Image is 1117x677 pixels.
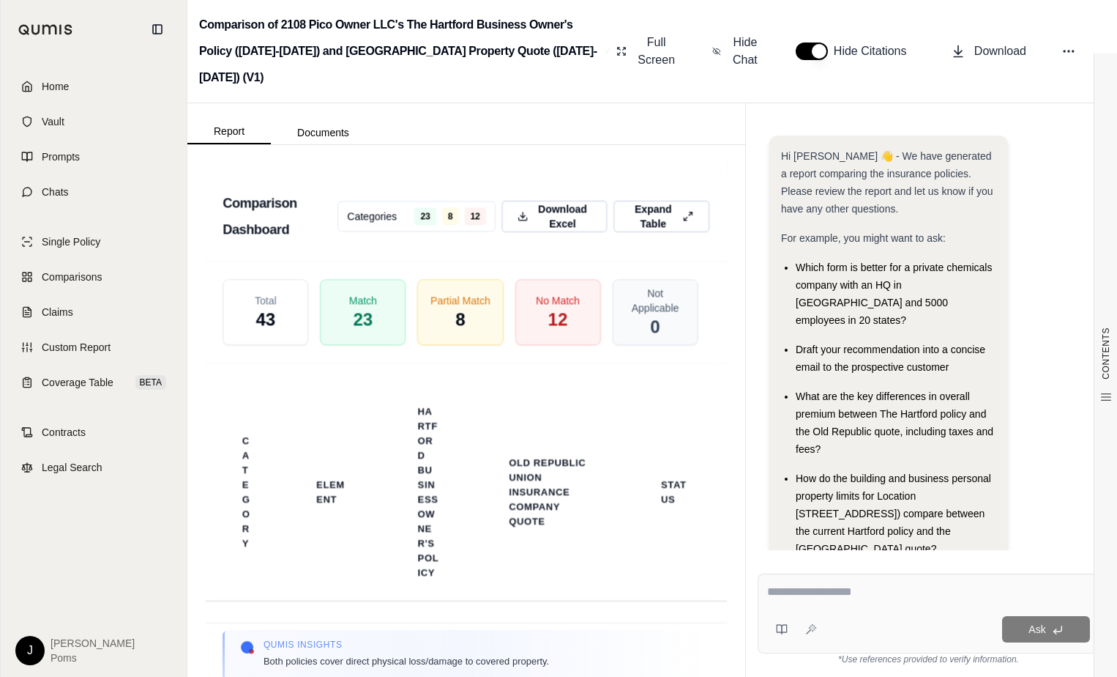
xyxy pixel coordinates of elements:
[610,28,683,75] button: Full Screen
[42,234,100,249] span: Single Policy
[630,202,677,232] span: Expand Table
[264,654,549,669] span: Both policies cover direct physical loss/damage to covered property.
[187,119,271,144] button: Report
[536,293,580,308] span: No Match
[42,185,69,199] span: Chats
[1002,616,1090,643] button: Ask
[635,34,677,69] span: Full Screen
[442,208,459,226] span: 8
[10,331,178,363] a: Custom Report
[834,42,916,60] span: Hide Citations
[347,210,397,224] span: Categories
[223,190,337,243] h3: Comparison Dashboard
[10,416,178,448] a: Contracts
[146,18,169,41] button: Collapse sidebar
[415,208,436,226] span: 23
[10,451,178,484] a: Legal Search
[1028,624,1045,635] span: Ask
[945,37,1032,66] button: Download
[256,308,276,331] span: 43
[42,114,64,129] span: Vault
[548,308,568,331] span: 12
[42,425,86,440] span: Contracts
[758,654,1099,665] div: *Use references provided to verify information.
[42,340,111,355] span: Custom Report
[10,261,178,293] a: Comparisons
[613,201,710,233] button: Expand Table
[796,262,992,326] span: Which form is better for a private chemicals company with an HQ in [GEOGRAPHIC_DATA] and 5000 emp...
[255,293,277,308] span: Total
[349,293,377,308] span: Match
[534,202,591,232] span: Download Excel
[225,425,268,560] th: Category
[781,232,946,244] span: For example, you might want to ask:
[781,150,993,215] span: Hi [PERSON_NAME] 👋 - We have generated a report comparing the insurance policies. Please review t...
[42,79,69,94] span: Home
[18,24,73,35] img: Qumis Logo
[199,12,599,91] h2: Comparison of 2108 Pico Owner LLC's The Hartford Business Owner's Policy ([DATE]-[DATE]) and [GEO...
[10,106,178,138] a: Vault
[796,473,991,555] span: How do the building and business personal property limits for Location [STREET_ADDRESS]) compare ...
[42,149,80,164] span: Prompts
[337,201,495,232] button: Categories23812
[10,176,178,208] a: Chats
[240,640,255,655] img: Qumis
[10,70,178,103] a: Home
[501,201,608,233] button: Download Excel
[706,28,766,75] button: Hide Chat
[643,469,704,516] th: Status
[271,121,376,144] button: Documents
[974,42,1026,60] span: Download
[10,366,178,399] a: Coverage TableBETA
[730,34,761,69] span: Hide Chat
[51,636,135,651] span: [PERSON_NAME]
[400,396,457,589] th: Hartford Business Owner's Policy
[430,293,490,308] span: Partial Match
[455,308,465,331] span: 8
[650,315,660,338] span: 0
[10,141,178,173] a: Prompts
[796,391,993,455] span: What are the key differences in overall premium between The Hartford policy and the Old Republic ...
[299,469,365,516] th: Element
[491,447,608,538] th: Old Republic Union Insurance Company Quote
[42,375,113,390] span: Coverage Table
[264,639,549,651] span: Qumis INSIGHTS
[625,286,686,315] span: Not Applicable
[354,308,373,331] span: 23
[42,305,73,319] span: Claims
[1100,328,1112,380] span: CONTENTS
[10,296,178,328] a: Claims
[135,375,166,390] span: BETA
[10,226,178,258] a: Single Policy
[796,344,985,373] span: Draft your recommendation into a concise email to the prospective customer
[42,270,102,284] span: Comparisons
[465,208,486,226] span: 12
[42,460,102,475] span: Legal Search
[51,651,135,665] span: Poms
[15,636,45,665] div: J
